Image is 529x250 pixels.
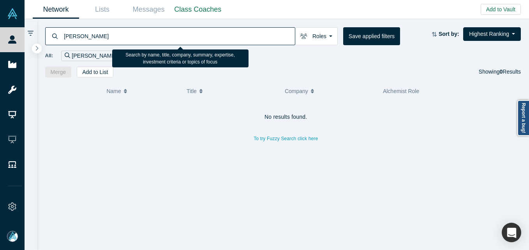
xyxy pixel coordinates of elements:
[187,83,197,99] span: Title
[383,88,419,94] span: Alchemist Role
[479,67,521,77] div: Showing
[285,83,308,99] span: Company
[125,0,172,19] a: Messages
[45,114,527,120] h4: No results found.
[7,8,18,19] img: Alchemist Vault Logo
[77,67,113,77] button: Add to List
[481,4,521,15] button: Add to Vault
[517,100,529,136] a: Report a bug!
[79,0,125,19] a: Lists
[33,0,79,19] a: Network
[343,27,400,45] button: Save applied filters
[63,27,295,45] input: Search by name, title, company, summary, expertise, investment criteria or topics of focus
[285,83,375,99] button: Company
[106,83,121,99] span: Name
[500,69,503,75] strong: 0
[45,67,72,77] button: Merge
[45,52,53,60] span: All:
[439,31,459,37] strong: Sort by:
[500,69,521,75] span: Results
[106,83,178,99] button: Name
[295,27,338,45] button: Roles
[172,0,224,19] a: Class Coaches
[463,27,521,41] button: Highest Ranking
[187,83,277,99] button: Title
[7,231,18,242] img: Mia Scott's Account
[61,51,126,61] div: [PERSON_NAME]
[248,134,323,144] button: To try Fuzzy Search click here
[116,51,122,60] button: Remove Filter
